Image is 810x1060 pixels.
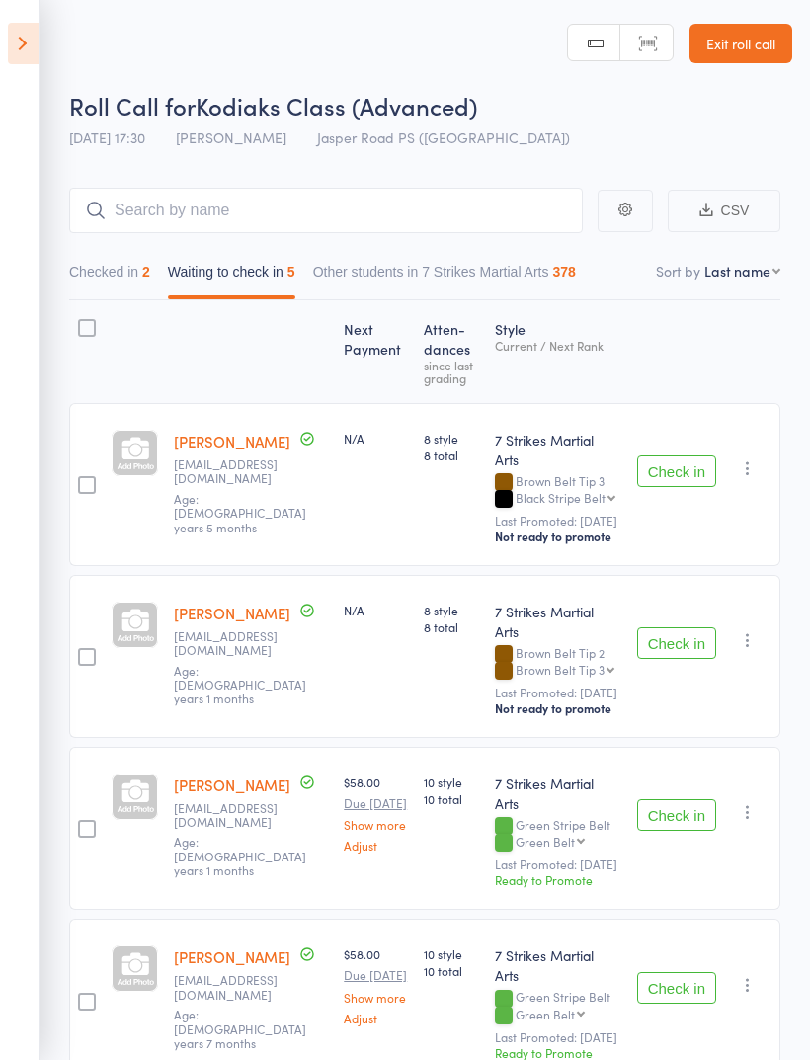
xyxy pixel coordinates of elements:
span: Jasper Road PS ([GEOGRAPHIC_DATA]) [317,127,570,147]
div: Last name [704,261,770,281]
div: 5 [287,264,295,280]
div: 7 Strikes Martial Arts [495,774,621,813]
a: Adjust [344,839,407,852]
div: Green Stripe Belt [495,818,621,852]
a: Adjust [344,1012,407,1024]
a: Show more [344,818,407,831]
div: Brown Belt Tip 2 [495,646,621,680]
input: Search by name [69,188,583,233]
div: Black Stripe Belt [516,491,606,504]
div: since last grading [424,359,479,384]
span: 8 style [424,430,479,447]
button: Check in [637,799,716,831]
div: Green Stripe Belt [495,990,621,1023]
div: Ready to Promote [495,871,621,888]
span: Age: [DEMOGRAPHIC_DATA] years 5 months [174,490,306,535]
button: Checked in2 [69,254,150,299]
button: Other students in 7 Strikes Martial Arts378 [313,254,576,299]
button: Check in [637,627,716,659]
a: [PERSON_NAME] [174,431,290,451]
div: Not ready to promote [495,529,621,544]
div: Style [487,309,629,394]
div: 378 [553,264,576,280]
small: shilpadewan13@gmail.com [174,457,302,486]
div: Current / Next Rank [495,339,621,352]
div: Atten­dances [416,309,487,394]
span: 8 total [424,447,479,463]
span: Age: [DEMOGRAPHIC_DATA] years 1 months [174,833,306,878]
button: Check in [637,972,716,1004]
span: 10 total [424,790,479,807]
span: Roll Call for [69,89,196,122]
a: [PERSON_NAME] [174,775,290,795]
div: Brown Belt Tip 3 [516,663,605,676]
button: Waiting to check in5 [168,254,295,299]
small: Last Promoted: [DATE] [495,1030,621,1044]
span: 8 total [424,618,479,635]
div: $58.00 [344,945,407,1023]
a: Exit roll call [689,24,792,63]
small: Assad.saboor@gmail.com [174,973,302,1002]
div: Next Payment [336,309,415,394]
div: 7 Strikes Martial Arts [495,602,621,641]
span: Age: [DEMOGRAPHIC_DATA] years 7 months [174,1006,306,1051]
div: Green Belt [516,1008,575,1020]
span: 10 style [424,774,479,790]
span: [PERSON_NAME] [176,127,286,147]
a: Show more [344,991,407,1004]
small: shilpadewan13@gmail.com [174,629,302,658]
div: Not ready to promote [495,700,621,716]
div: 7 Strikes Martial Arts [495,430,621,469]
a: [PERSON_NAME] [174,946,290,967]
span: Age: [DEMOGRAPHIC_DATA] years 1 months [174,662,306,707]
label: Sort by [656,261,700,281]
small: Last Promoted: [DATE] [495,686,621,699]
span: 10 style [424,945,479,962]
div: $58.00 [344,774,407,852]
div: 2 [142,264,150,280]
div: 7 Strikes Martial Arts [495,945,621,985]
small: Last Promoted: [DATE] [495,857,621,871]
button: CSV [668,190,780,232]
button: Check in [637,455,716,487]
div: Green Belt [516,835,575,848]
span: 10 total [424,962,479,979]
small: Due [DATE] [344,968,407,982]
a: [PERSON_NAME] [174,603,290,623]
span: Kodiaks Class (Advanced) [196,89,477,122]
small: Assad.saboor@gmail.com [174,801,302,830]
div: Brown Belt Tip 3 [495,474,621,508]
small: Last Promoted: [DATE] [495,514,621,528]
div: N/A [344,602,407,618]
div: N/A [344,430,407,447]
span: [DATE] 17:30 [69,127,145,147]
span: 8 style [424,602,479,618]
small: Due [DATE] [344,796,407,810]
